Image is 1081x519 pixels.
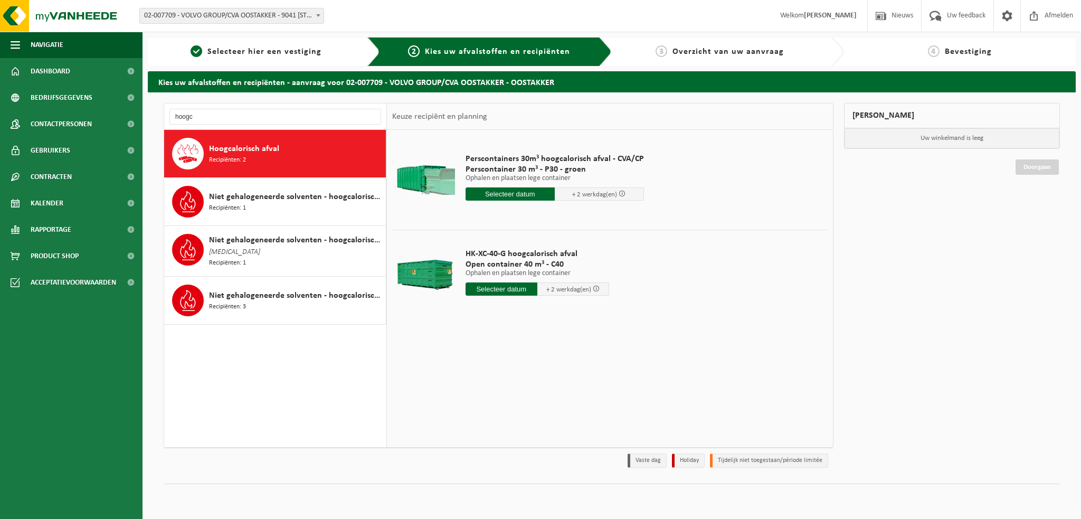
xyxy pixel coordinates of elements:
[153,45,359,58] a: 1Selecteer hier een vestiging
[387,103,492,130] div: Keuze recipiënt en planning
[31,190,63,216] span: Kalender
[209,155,246,165] span: Recipiënten: 2
[628,454,667,468] li: Vaste dag
[164,178,386,226] button: Niet gehalogeneerde solventen - hoogcalorisch in 200lt-vat Recipiënten: 1
[31,111,92,137] span: Contactpersonen
[209,203,246,213] span: Recipiënten: 1
[466,175,644,182] p: Ophalen en plaatsen lege container
[209,302,246,312] span: Recipiënten: 3
[804,12,857,20] strong: [PERSON_NAME]
[466,154,644,164] span: Perscontainers 30m³ hoogcalorisch afval - CVA/CP
[928,45,940,57] span: 4
[207,48,321,56] span: Selecteer hier een vestiging
[191,45,202,57] span: 1
[466,270,609,277] p: Ophalen en plaatsen lege container
[164,130,386,178] button: Hoogcalorisch afval Recipiënten: 2
[209,234,383,247] span: Niet gehalogeneerde solventen - hoogcalorisch in IBC
[31,243,79,269] span: Product Shop
[672,454,705,468] li: Holiday
[148,71,1076,92] h2: Kies uw afvalstoffen en recipiënten - aanvraag voor 02-007709 - VOLVO GROUP/CVA OOSTAKKER - OOSTA...
[845,128,1060,148] p: Uw winkelmand is leeg
[209,191,383,203] span: Niet gehalogeneerde solventen - hoogcalorisch in 200lt-vat
[572,191,617,198] span: + 2 werkdag(en)
[466,259,609,270] span: Open container 40 m³ - C40
[31,137,70,164] span: Gebruikers
[466,282,537,296] input: Selecteer datum
[140,8,324,23] span: 02-007709 - VOLVO GROUP/CVA OOSTAKKER - 9041 OOSTAKKER, SMALLEHEERWEG 31
[844,103,1060,128] div: [PERSON_NAME]
[945,48,992,56] span: Bevestiging
[31,269,116,296] span: Acceptatievoorwaarden
[164,277,386,325] button: Niet gehalogeneerde solventen - hoogcalorisch in kleinverpakking Recipiënten: 3
[672,48,784,56] span: Overzicht van uw aanvraag
[31,84,92,111] span: Bedrijfsgegevens
[209,143,279,155] span: Hoogcalorisch afval
[408,45,420,57] span: 2
[656,45,667,57] span: 3
[31,58,70,84] span: Dashboard
[139,8,324,24] span: 02-007709 - VOLVO GROUP/CVA OOSTAKKER - 9041 OOSTAKKER, SMALLEHEERWEG 31
[425,48,570,56] span: Kies uw afvalstoffen en recipiënten
[466,187,555,201] input: Selecteer datum
[31,164,72,190] span: Contracten
[31,32,63,58] span: Navigatie
[164,226,386,277] button: Niet gehalogeneerde solventen - hoogcalorisch in IBC [MEDICAL_DATA] Recipiënten: 1
[31,216,71,243] span: Rapportage
[466,249,609,259] span: HK-XC-40-G hoogcalorisch afval
[209,258,246,268] span: Recipiënten: 1
[209,247,260,258] span: [MEDICAL_DATA]
[1016,159,1059,175] a: Doorgaan
[710,454,828,468] li: Tijdelijk niet toegestaan/période limitée
[209,289,383,302] span: Niet gehalogeneerde solventen - hoogcalorisch in kleinverpakking
[546,286,591,293] span: + 2 werkdag(en)
[169,109,381,125] input: Materiaal zoeken
[466,164,644,175] span: Perscontainer 30 m³ - P30 - groen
